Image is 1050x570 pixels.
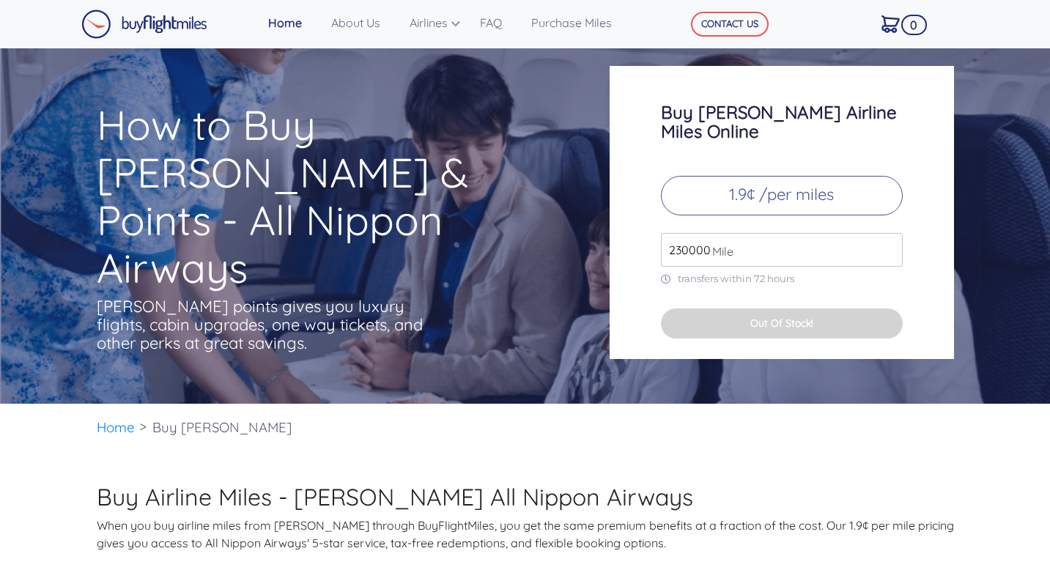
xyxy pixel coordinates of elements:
[404,8,474,37] a: Airlines
[262,8,325,37] a: Home
[97,101,552,292] h1: How to Buy [PERSON_NAME] & Points - All Nippon Airways
[145,404,299,451] li: Buy [PERSON_NAME]
[97,297,426,352] p: [PERSON_NAME] points gives you luxury flights, cabin upgrades, one way tickets, and other perks a...
[881,15,900,33] img: Cart
[661,176,903,215] p: 1.9¢ /per miles
[691,12,769,37] button: CONTACT US
[97,418,135,436] a: Home
[661,103,903,141] h3: Buy [PERSON_NAME] Airline Miles Online
[661,273,903,285] p: transfers within 72 hours
[525,8,635,37] a: Purchase Miles
[901,15,928,35] span: 0
[81,6,207,42] a: Buy Flight Miles Logo
[81,10,207,39] img: Buy Flight Miles Logo
[705,243,733,260] span: Mile
[474,8,525,37] a: FAQ
[97,517,954,552] p: When you buy airline miles from [PERSON_NAME] through BuyFlightMiles, you get the same premium be...
[97,483,954,511] h2: Buy Airline Miles - [PERSON_NAME] All Nippon Airways
[876,8,920,39] a: 0
[661,308,903,338] button: Out Of Stock!
[325,8,404,37] a: About Us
